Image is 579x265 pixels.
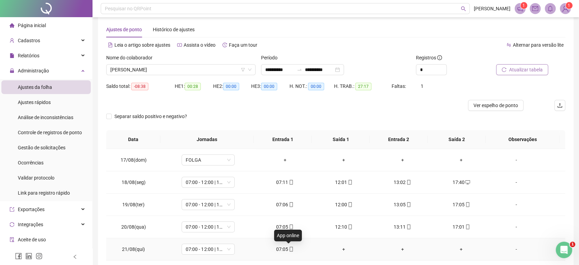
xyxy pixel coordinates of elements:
span: linkedin [25,253,32,260]
label: Nome do colaborador [106,54,157,61]
span: 07:00 - 12:00 | 13:00 - 17:00 [186,177,231,187]
span: Exportações [18,207,45,212]
span: Registros [416,54,442,61]
span: Controle de registros de ponto [18,130,82,135]
div: H. TRAB.: [334,82,392,90]
div: - [496,201,537,208]
span: mobile [465,202,470,207]
span: 19/08(ter) [122,202,145,207]
span: swap [506,43,511,47]
span: 1 [522,3,525,8]
span: lock [10,68,14,73]
div: 07:05 [261,245,309,253]
span: mobile [406,180,411,185]
span: Relatórios [18,53,39,58]
span: Assista o vídeo [184,42,215,48]
span: Alternar para versão lite [513,42,564,48]
span: file-text [108,43,113,47]
div: - [496,223,537,231]
span: youtube [177,43,182,47]
span: 00:00 [261,83,277,90]
span: Faltas: [391,83,407,89]
button: Atualizar tabela [496,64,548,75]
span: Leia o artigo sobre ajustes [114,42,170,48]
span: 1 [420,83,423,89]
sup: 1 [520,2,527,9]
span: 1 [570,242,575,247]
div: 12:00 [320,201,367,208]
th: Jornadas [160,130,254,149]
span: 18/08(seg) [122,180,146,185]
div: + [320,245,367,253]
span: filter [241,68,245,72]
span: history [222,43,227,47]
span: mobile [288,224,294,229]
label: Período [261,54,282,61]
div: 07:06 [261,201,309,208]
span: upload [557,103,563,108]
div: + [437,245,485,253]
div: 07:11 [261,178,309,186]
span: facebook [15,253,22,260]
sup: Atualize o seu contato no menu Meus Dados [566,2,572,9]
div: + [261,156,309,164]
span: Análise de inconsistências [18,115,73,120]
th: Saída 2 [428,130,485,149]
iframe: Intercom live chat [556,242,572,258]
span: bell [547,5,553,12]
span: left [73,254,77,259]
span: down [248,68,252,72]
span: 07:00 - 12:00 | 13:00 - 17:00 [186,244,231,254]
span: 20/08(qua) [121,224,146,230]
div: 13:02 [379,178,426,186]
span: 27:17 [355,83,371,90]
span: -08:38 [131,83,148,90]
span: Ajustes da folha [18,84,52,90]
span: instagram [36,253,42,260]
div: + [379,245,426,253]
span: 21/08(qui) [122,246,145,252]
span: mail [532,5,538,12]
div: 12:01 [320,178,367,186]
div: Saldo total: [106,82,175,90]
span: Integrações [18,222,43,227]
span: Separar saldo positivo e negativo? [112,113,190,120]
div: App online [274,230,302,241]
span: Histórico de ajustes [153,27,195,32]
div: HE 3: [251,82,289,90]
span: Cadastros [18,38,40,43]
span: mobile [347,224,353,229]
span: swap-right [297,67,302,72]
div: 17:40 [437,178,485,186]
span: Administração [18,68,49,73]
span: mobile [288,180,294,185]
span: 00:00 [223,83,239,90]
span: home [10,23,14,28]
span: sync [10,222,14,227]
span: Ajustes rápidos [18,100,51,105]
span: Aceite de uso [18,237,46,242]
div: H. NOT.: [289,82,334,90]
span: Ajustes de ponto [106,27,142,32]
span: Ver espelho de ponto [473,102,518,109]
th: Saída 1 [312,130,370,149]
span: info-circle [437,55,442,60]
div: HE 1: [175,82,213,90]
span: desktop [465,180,470,185]
div: 07:05 [261,223,309,231]
span: 00:00 [308,83,324,90]
span: notification [517,5,523,12]
span: 1 [568,3,570,8]
div: 13:11 [379,223,426,231]
span: mobile [347,180,353,185]
div: 12:10 [320,223,367,231]
div: + [437,156,485,164]
span: 00:28 [185,83,201,90]
div: - [496,245,537,253]
div: HE 2: [213,82,251,90]
span: to [297,67,302,72]
span: Observações [491,136,554,143]
span: Faça um tour [229,42,257,48]
span: 07:00 - 12:00 | 13:00 - 17:00 [186,199,231,210]
span: 17/08(dom) [121,157,147,163]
